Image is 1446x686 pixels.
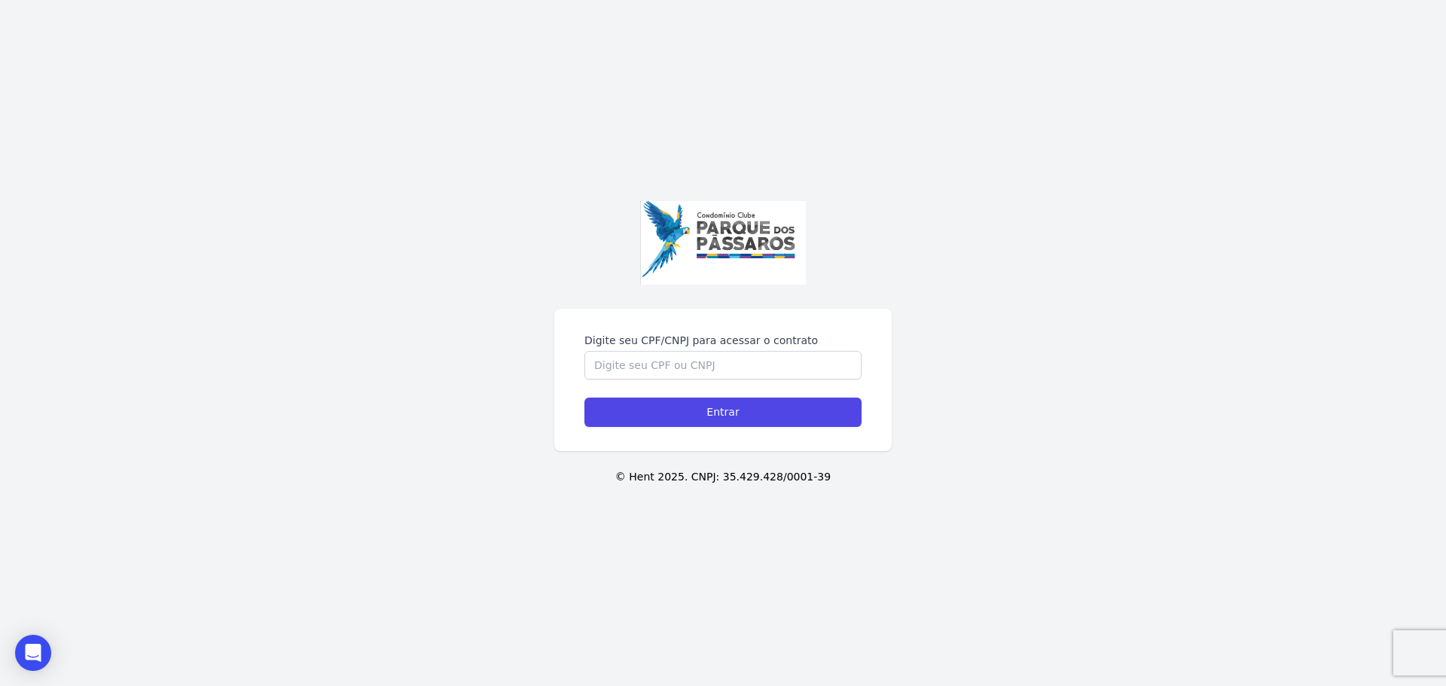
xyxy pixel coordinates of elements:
[584,351,862,380] input: Digite seu CPF ou CNPJ
[584,333,862,348] label: Digite seu CPF/CNPJ para acessar o contrato
[640,201,806,284] img: Captura%20de%20tela%202025-06-03%20144358.jpg
[584,398,862,427] input: Entrar
[24,469,1422,485] p: © Hent 2025. CNPJ: 35.429.428/0001-39
[15,635,51,671] div: Open Intercom Messenger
